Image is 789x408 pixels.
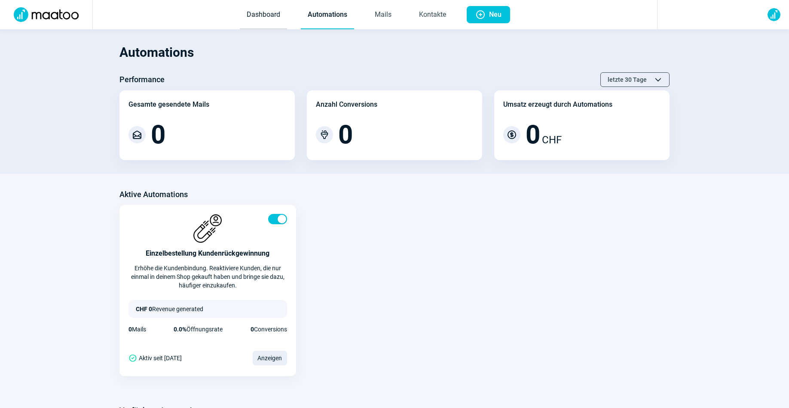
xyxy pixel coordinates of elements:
[128,248,287,259] div: Einzelbestellung Kundenrückgewinnung
[128,325,146,334] div: Mails
[526,122,540,148] span: 0
[128,326,132,333] span: 0
[503,99,612,110] div: Umsatz erzeugt durch Automations
[412,1,453,29] a: Kontakte
[139,354,182,362] span: Aktiv seit [DATE]
[119,73,165,87] h3: Performance
[368,1,398,29] a: Mails
[240,1,287,29] a: Dashboard
[128,264,287,290] div: Erhöhe die Kundenbindung. Reaktiviere Kunden, die nur einmal in deinem Shop gekauft haben und bri...
[489,6,502,23] span: Neu
[768,8,780,21] img: avatar
[151,122,165,148] span: 0
[174,326,187,333] span: 0.0%
[467,6,510,23] button: Neu
[316,99,377,110] div: Anzahl Conversions
[152,306,203,312] span: Revenue generated
[301,1,354,29] a: Automations
[251,325,287,334] div: Conversions
[251,326,254,333] span: 0
[542,132,562,148] span: CHF
[128,99,209,110] div: Gesamte gesendete Mails
[136,306,152,312] span: CHF 0
[119,188,188,201] h3: Aktive Automations
[608,73,647,87] span: letzte 30 Tage
[174,325,223,334] div: Öffnungsrate
[9,7,84,22] img: Logo
[119,38,670,67] h1: Automations
[338,122,353,148] span: 0
[253,351,287,365] span: Anzeigen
